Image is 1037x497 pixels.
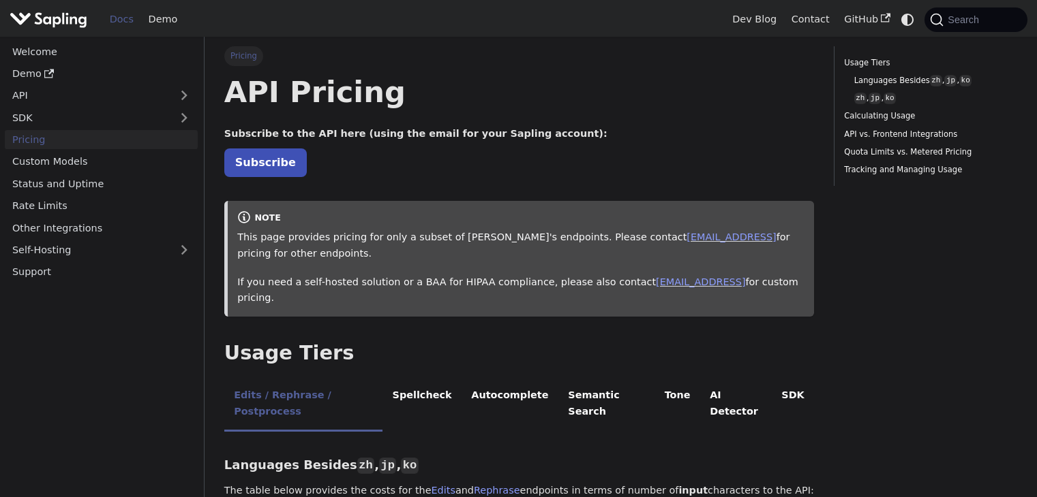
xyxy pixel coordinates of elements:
a: Demo [5,64,198,84]
li: Semantic Search [558,378,655,432]
code: ko [401,458,418,474]
strong: input [678,485,708,496]
a: API vs. Frontend Integrations [844,128,1012,141]
a: Contact [784,9,837,30]
a: Status and Uptime [5,174,198,193]
a: [EMAIL_ADDRESS] [687,231,776,242]
button: Switch between dark and light mode (currently system mode) [898,10,918,29]
h2: Usage Tiers [224,341,814,366]
button: Search (Command+K) [925,7,1027,32]
li: Tone [655,378,700,432]
h3: Languages Besides , , [224,458,814,473]
a: GitHub [837,9,897,30]
code: zh [357,458,374,474]
code: jp [944,75,957,86]
a: Languages Besideszh,jp,ko [854,74,1008,87]
a: Demo [141,9,185,30]
a: Other Integrations [5,218,198,238]
p: This page provides pricing for only a subset of [PERSON_NAME]'s endpoints. Please contact for pri... [237,229,805,262]
a: API [5,86,170,106]
a: Rate Limits [5,196,198,216]
a: Custom Models [5,152,198,172]
li: Edits / Rephrase / Postprocess [224,378,382,432]
code: jp [869,93,881,104]
code: ko [959,75,972,86]
a: Usage Tiers [844,57,1012,69]
li: SDK [772,378,814,432]
a: Support [5,262,198,282]
strong: Subscribe to the API here (using the email for your Sapling account): [224,128,607,139]
nav: Breadcrumbs [224,46,814,65]
li: Autocomplete [462,378,558,432]
code: zh [930,75,942,86]
button: Expand sidebar category 'API' [170,86,198,106]
span: Search [944,14,987,25]
h1: API Pricing [224,74,814,110]
a: Subscribe [224,148,307,176]
a: Quota Limits vs. Metered Pricing [844,146,1012,159]
a: [EMAIL_ADDRESS] [656,276,745,287]
a: Self-Hosting [5,240,198,260]
code: zh [854,93,867,104]
a: zh,jp,ko [854,92,1008,105]
code: jp [379,458,396,474]
a: Rephrase [474,485,520,496]
code: ko [884,93,896,104]
a: Calculating Usage [844,110,1012,123]
div: note [237,210,805,227]
li: AI Detector [700,378,772,432]
a: Edits [432,485,455,496]
a: Docs [102,9,141,30]
button: Expand sidebar category 'SDK' [170,108,198,127]
a: Welcome [5,42,198,61]
span: Pricing [224,46,263,65]
li: Spellcheck [382,378,462,432]
a: Pricing [5,130,198,150]
a: Sapling.aiSapling.ai [10,10,92,29]
a: Tracking and Managing Usage [844,163,1012,176]
img: Sapling.ai [10,10,87,29]
a: Dev Blog [725,9,783,30]
p: If you need a self-hosted solution or a BAA for HIPAA compliance, please also contact for custom ... [237,274,805,307]
a: SDK [5,108,170,127]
